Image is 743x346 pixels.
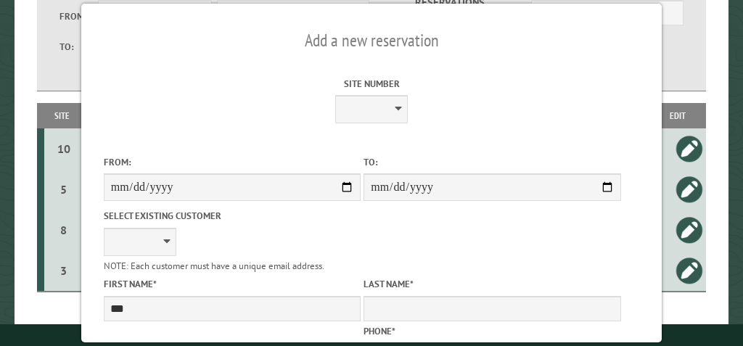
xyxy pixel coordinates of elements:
div: 8 [50,223,77,237]
div: 3 [50,263,77,278]
div: 5 [50,182,77,197]
label: Select existing customer [104,209,361,223]
th: Site [44,103,79,128]
label: First Name [104,277,361,291]
th: Dates [80,103,210,128]
h2: Add a new reservation [104,27,640,54]
label: Site Number [243,77,501,91]
label: To: [364,155,621,169]
label: Phone [364,325,395,337]
th: Edit [650,103,706,128]
label: From: [104,155,361,169]
div: 10 [50,141,77,156]
label: Last Name [364,277,621,291]
label: To: [59,40,98,54]
label: From: [59,9,98,23]
small: NOTE: Each customer must have a unique email address. [104,260,324,272]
